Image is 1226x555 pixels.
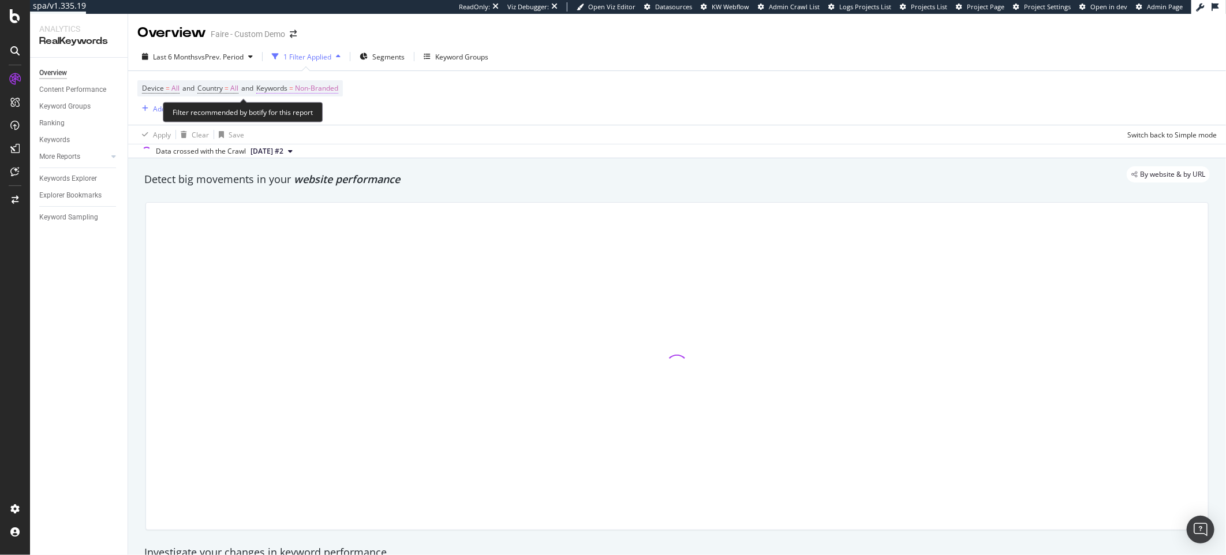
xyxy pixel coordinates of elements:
span: Projects List [911,2,947,11]
span: Non-Branded [295,80,338,96]
div: legacy label [1127,166,1210,182]
span: Datasources [655,2,692,11]
span: Project Settings [1024,2,1071,11]
span: and [182,83,195,93]
span: Open Viz Editor [588,2,636,11]
div: Faire - Custom Demo [211,28,285,40]
a: Logs Projects List [828,2,891,12]
button: Keyword Groups [419,47,493,66]
span: All [171,80,180,96]
div: Save [229,130,244,140]
div: Explorer Bookmarks [39,189,102,202]
div: arrow-right-arrow-left [290,30,297,38]
div: More Reports [39,151,80,163]
span: Admin Crawl List [769,2,820,11]
div: Add Filter [153,104,184,114]
a: Admin Crawl List [758,2,820,12]
a: Open in dev [1079,2,1127,12]
a: Open Viz Editor [577,2,636,12]
span: Segments [372,52,405,62]
button: 1 Filter Applied [267,47,345,66]
div: ReadOnly: [459,2,490,12]
span: Country [197,83,223,93]
a: Keyword Groups [39,100,119,113]
span: Open in dev [1090,2,1127,11]
a: Project Page [956,2,1004,12]
span: Admin Page [1147,2,1183,11]
span: = [289,83,293,93]
span: Keywords [256,83,287,93]
a: Project Settings [1013,2,1071,12]
div: Ranking [39,117,65,129]
button: Apply [137,125,171,144]
button: Switch back to Simple mode [1123,125,1217,144]
div: Keyword Groups [39,100,91,113]
span: = [166,83,170,93]
a: Datasources [644,2,692,12]
span: Logs Projects List [839,2,891,11]
a: Ranking [39,117,119,129]
span: KW Webflow [712,2,749,11]
div: Clear [192,130,209,140]
a: Keywords [39,134,119,146]
button: Clear [176,125,209,144]
a: Keywords Explorer [39,173,119,185]
div: Keywords [39,134,70,146]
a: Overview [39,67,119,79]
button: Add Filter [137,102,184,116]
div: Viz Debugger: [507,2,549,12]
div: 1 Filter Applied [283,52,331,62]
div: Filter recommended by botify for this report [163,102,323,122]
div: Open Intercom Messenger [1187,516,1214,543]
div: Keywords Explorer [39,173,97,185]
a: Content Performance [39,84,119,96]
a: Admin Page [1136,2,1183,12]
a: Projects List [900,2,947,12]
div: RealKeywords [39,35,118,48]
span: Device [142,83,164,93]
div: Switch back to Simple mode [1127,130,1217,140]
a: More Reports [39,151,108,163]
span: and [241,83,253,93]
span: Last 6 Months [153,52,198,62]
div: Content Performance [39,84,106,96]
div: Keyword Groups [435,52,488,62]
span: = [225,83,229,93]
div: Analytics [39,23,118,35]
span: Project Page [967,2,1004,11]
div: Overview [39,67,67,79]
div: Apply [153,130,171,140]
span: All [230,80,238,96]
span: By website & by URL [1140,171,1205,178]
button: [DATE] #2 [246,144,297,158]
span: vs Prev. Period [198,52,244,62]
a: KW Webflow [701,2,749,12]
div: Overview [137,23,206,43]
button: Segments [355,47,409,66]
div: Data crossed with the Crawl [156,146,246,157]
div: Keyword Sampling [39,211,98,224]
a: Keyword Sampling [39,211,119,224]
a: Explorer Bookmarks [39,189,119,202]
button: Save [214,125,244,144]
span: 2025 Aug. 4th #2 [251,146,283,157]
button: Last 6 MonthsvsPrev. Period [137,47,257,66]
